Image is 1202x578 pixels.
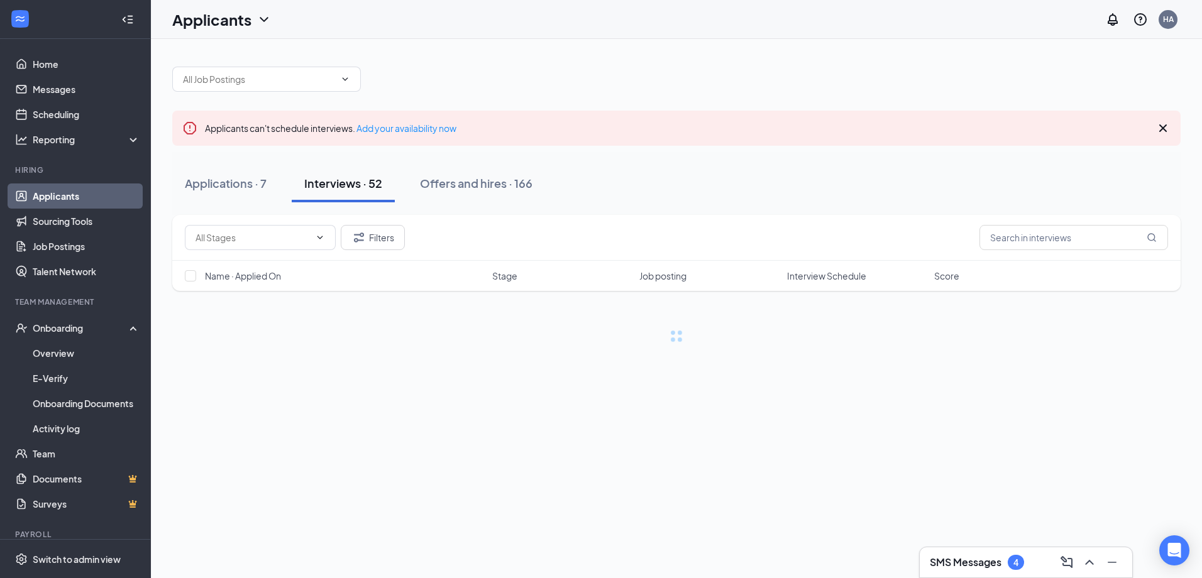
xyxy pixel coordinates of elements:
a: Talent Network [33,259,140,284]
a: E-Verify [33,366,140,391]
svg: ChevronDown [315,232,325,243]
svg: ChevronUp [1082,555,1097,570]
h3: SMS Messages [930,555,1001,569]
span: Applicants can't schedule interviews. [205,123,456,134]
div: Reporting [33,133,141,146]
button: ComposeMessage [1057,552,1077,572]
span: Job posting [639,270,686,282]
a: Scheduling [33,102,140,127]
span: Stage [492,270,517,282]
input: All Job Postings [183,72,335,86]
a: Messages [33,77,140,102]
input: All Stages [196,231,310,244]
div: Team Management [15,297,138,307]
svg: ChevronDown [256,12,272,27]
svg: Settings [15,553,28,565]
div: HA [1163,14,1174,25]
svg: Error [182,121,197,136]
a: Overview [33,341,140,366]
svg: ComposeMessage [1059,555,1074,570]
div: Switch to admin view [33,553,121,565]
button: Filter Filters [341,225,405,250]
svg: ChevronDown [340,74,350,84]
svg: QuestionInfo [1133,12,1148,27]
div: Payroll [15,529,138,540]
a: Sourcing Tools [33,209,140,234]
a: Applicants [33,183,140,209]
div: Interviews · 52 [304,175,382,191]
a: SurveysCrown [33,491,140,516]
a: Job Postings [33,234,140,259]
input: Search in interviews [979,225,1168,250]
a: Team [33,441,140,466]
button: Minimize [1102,552,1122,572]
svg: UserCheck [15,322,28,334]
a: Home [33,52,140,77]
a: DocumentsCrown [33,466,140,491]
svg: Minimize [1105,555,1120,570]
h1: Applicants [172,9,251,30]
div: Applications · 7 [185,175,267,191]
div: 4 [1013,557,1018,568]
svg: WorkstreamLogo [14,13,26,25]
svg: Notifications [1105,12,1120,27]
span: Score [934,270,959,282]
div: Offers and hires · 166 [420,175,532,191]
div: Onboarding [33,322,130,334]
span: Name · Applied On [205,270,281,282]
a: Onboarding Documents [33,391,140,416]
span: Interview Schedule [787,270,866,282]
svg: Cross [1155,121,1171,136]
svg: MagnifyingGlass [1147,232,1157,243]
svg: Filter [351,230,367,245]
svg: Collapse [121,13,134,26]
div: Open Intercom Messenger [1159,535,1189,565]
svg: Analysis [15,133,28,146]
a: Add your availability now [356,123,456,134]
div: Hiring [15,165,138,175]
a: Activity log [33,416,140,441]
button: ChevronUp [1079,552,1100,572]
